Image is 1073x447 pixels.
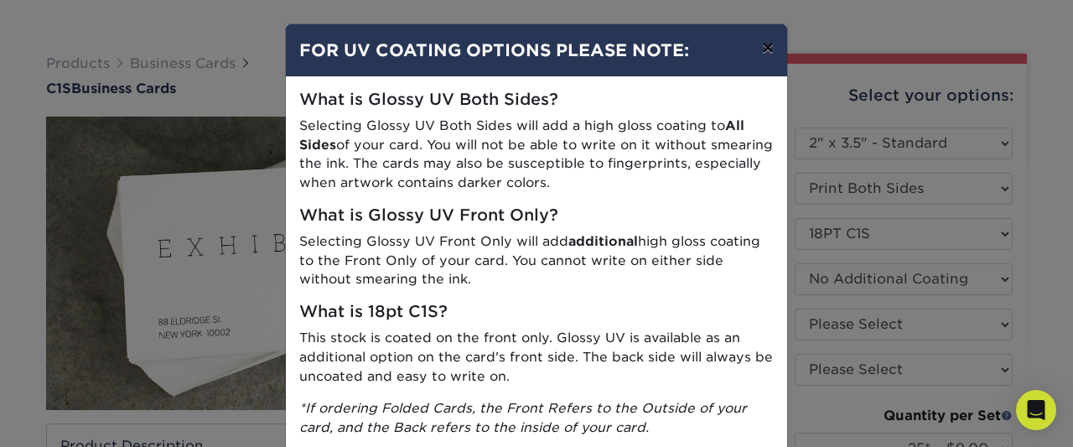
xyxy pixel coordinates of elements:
[749,24,787,71] button: ×
[1016,390,1056,430] div: Open Intercom Messenger
[299,400,747,435] i: *If ordering Folded Cards, the Front Refers to the Outside of your card, and the Back refers to t...
[299,232,774,289] p: Selecting Glossy UV Front Only will add high gloss coating to the Front Only of your card. You ca...
[568,233,638,249] strong: additional
[299,117,744,153] strong: All Sides
[299,329,774,386] p: This stock is coated on the front only. Glossy UV is available as an additional option on the car...
[299,303,774,322] h5: What is 18pt C1S?
[299,91,774,110] h5: What is Glossy UV Both Sides?
[299,206,774,226] h5: What is Glossy UV Front Only?
[299,117,774,193] p: Selecting Glossy UV Both Sides will add a high gloss coating to of your card. You will not be abl...
[299,38,774,63] h4: FOR UV COATING OPTIONS PLEASE NOTE:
